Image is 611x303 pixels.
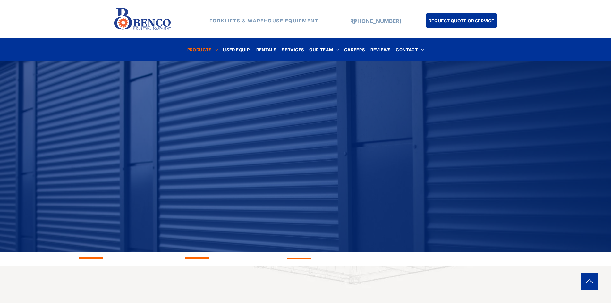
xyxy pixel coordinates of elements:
[307,45,342,54] a: OUR TEAM
[209,18,318,24] strong: FORKLIFTS & WAREHOUSE EQUIPMENT
[220,45,253,54] a: USED EQUIP.
[429,15,494,27] span: REQUEST QUOTE OR SERVICE
[185,45,221,54] a: PRODUCTS
[393,45,426,54] a: CONTACT
[426,13,497,28] a: REQUEST QUOTE OR SERVICE
[279,45,307,54] a: SERVICES
[368,45,394,54] a: REVIEWS
[352,18,401,24] a: [PHONE_NUMBER]
[342,45,368,54] a: CAREERS
[254,45,279,54] a: RENTALS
